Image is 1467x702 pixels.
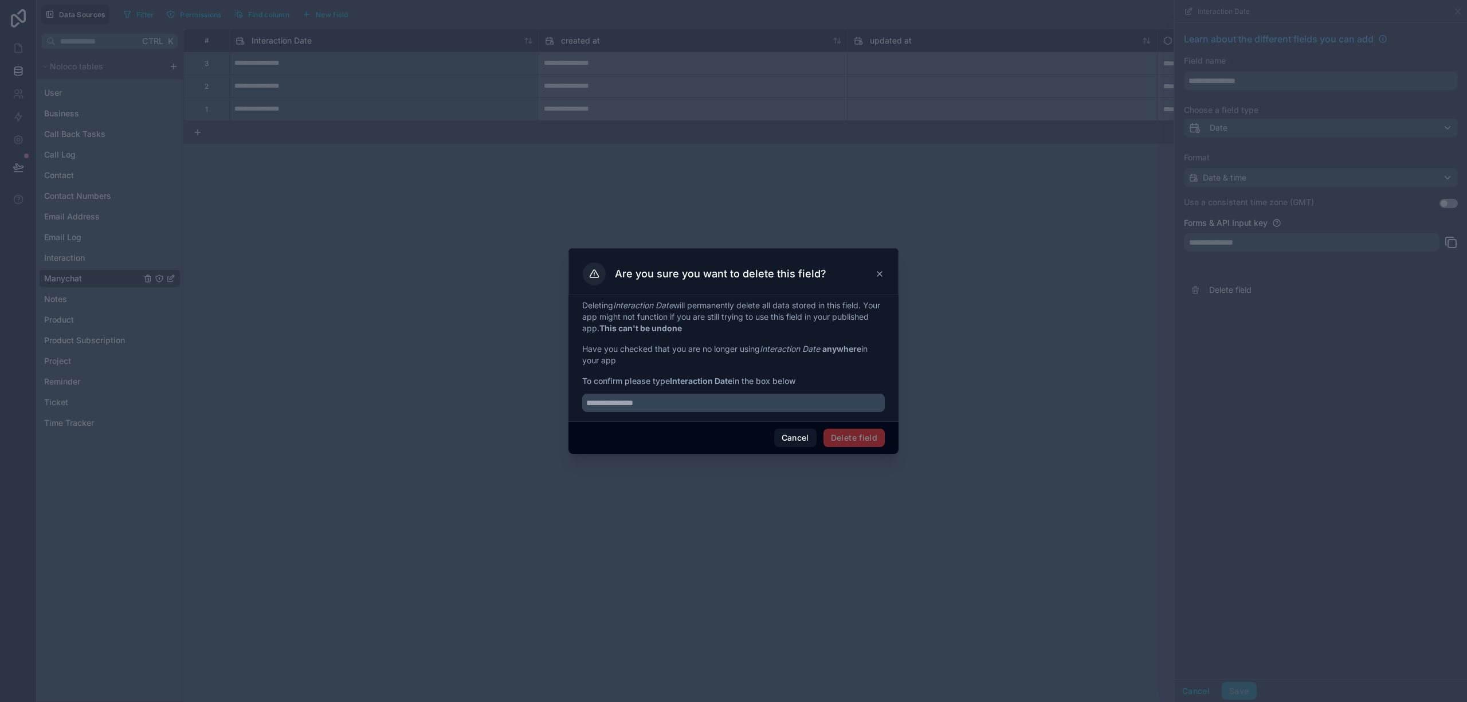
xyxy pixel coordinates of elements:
h3: Are you sure you want to delete this field? [615,267,826,281]
span: To confirm please type in the box below [582,375,885,387]
strong: anywhere [822,344,861,354]
button: Cancel [774,429,817,447]
strong: Interaction Date [670,376,732,386]
em: Interaction Date [613,300,673,310]
p: Have you checked that you are no longer using in your app [582,343,885,366]
strong: This can't be undone [599,323,682,333]
p: Deleting will permanently delete all data stored in this field. Your app might not function if yo... [582,300,885,334]
em: Interaction Date [760,344,820,354]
